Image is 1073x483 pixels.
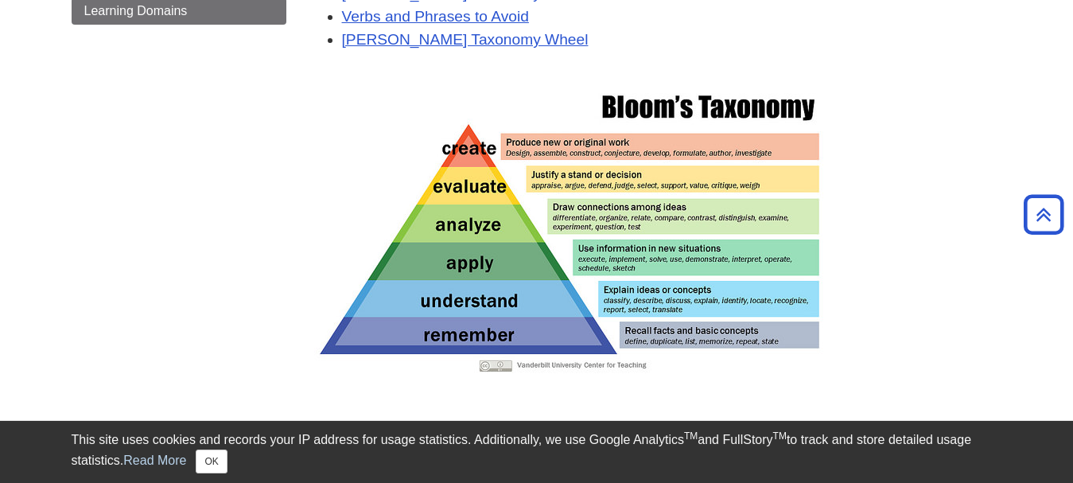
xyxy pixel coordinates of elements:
[773,430,787,442] sup: TM
[123,454,186,467] a: Read More
[1018,204,1069,225] a: Back to Top
[72,430,1002,473] div: This site uses cookies and records your IP address for usage statistics. Additionally, we use Goo...
[342,8,529,25] a: Verbs and Phrases to Avoid
[684,430,698,442] sup: TM
[342,31,589,48] a: [PERSON_NAME] Taxonomy Wheel
[84,4,188,18] span: Learning Domains
[196,450,227,473] button: Close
